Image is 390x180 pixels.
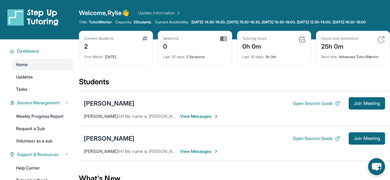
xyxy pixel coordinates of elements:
a: Updates [12,71,73,82]
button: Open Session Guide [293,135,340,142]
span: Last 30 days : [163,54,185,59]
div: Advanced Tutor/Mentor [321,51,385,59]
button: chat-button [368,158,385,175]
span: Tasks [16,86,27,92]
div: [PERSON_NAME] [84,99,134,108]
span: Session Management [17,100,60,106]
a: Request a Sub [12,123,73,134]
span: Current Availability: [155,20,189,25]
span: Support & Resources [17,151,59,158]
span: [PERSON_NAME] : [84,149,119,154]
span: Tutor/Mentor [89,20,112,25]
span: Join Meeting [354,137,380,140]
span: View Messages [180,148,219,154]
img: logo [7,9,59,26]
button: Open Session Guide [293,100,340,106]
div: 0h 0m [242,51,306,59]
span: Home [16,62,28,68]
img: card [142,36,148,41]
span: Last 30 days : [242,54,265,59]
div: 25h 0m [321,41,358,51]
div: 2 [84,41,113,51]
span: [DATE] 14:30-16:30, [DATE] 15:30-16:30, [DATE] 16:30-18:00, [DATE] 12:30-14:00, [DATE] 16:30-18:00 [191,20,366,25]
img: card [377,36,385,43]
div: Hours until promotion [321,36,358,41]
div: 0 [163,41,179,51]
span: Join Meeting [354,102,380,105]
a: Update Information [138,10,181,16]
span: First Match : [84,54,104,59]
div: Students [79,77,390,90]
span: Capacity: [115,20,132,25]
img: Chevron-Right [214,114,219,119]
a: Volunteer as a sub [12,135,73,146]
img: card [298,36,306,43]
a: Tasks [12,84,73,95]
img: card [220,36,227,42]
div: Tutoring hours [242,36,267,41]
span: Welcome, Rylie 👋 [79,9,129,17]
div: [PERSON_NAME] [84,134,134,143]
button: Session Management [14,100,69,106]
a: [DATE] 14:30-16:30, [DATE] 15:30-16:30, [DATE] 16:30-18:00, [DATE] 12:30-14:00, [DATE] 16:30-18:00 [190,20,367,25]
button: Join Meeting [349,97,385,110]
span: Title: [79,20,88,25]
a: Home [12,59,73,70]
span: Dashboard [17,48,39,54]
a: Help Center [12,162,73,174]
div: 0 Sessions [163,51,227,59]
div: 0h 0m [242,41,267,51]
div: Current Students [84,36,113,41]
span: 2 Students [133,20,151,25]
img: Chevron-Right [214,149,219,154]
span: Updates [16,74,33,80]
a: Weekly Progress Report [12,111,73,122]
div: Sessions [163,36,179,41]
button: Support & Resources [14,151,69,158]
button: Join Meeting [349,132,385,145]
button: Dashboard [14,48,69,54]
span: Next title : [321,54,338,59]
div: [DATE] [84,51,148,59]
span: [PERSON_NAME] : [84,114,119,119]
span: View Messages [180,113,219,119]
img: Chevron Right [175,10,181,16]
